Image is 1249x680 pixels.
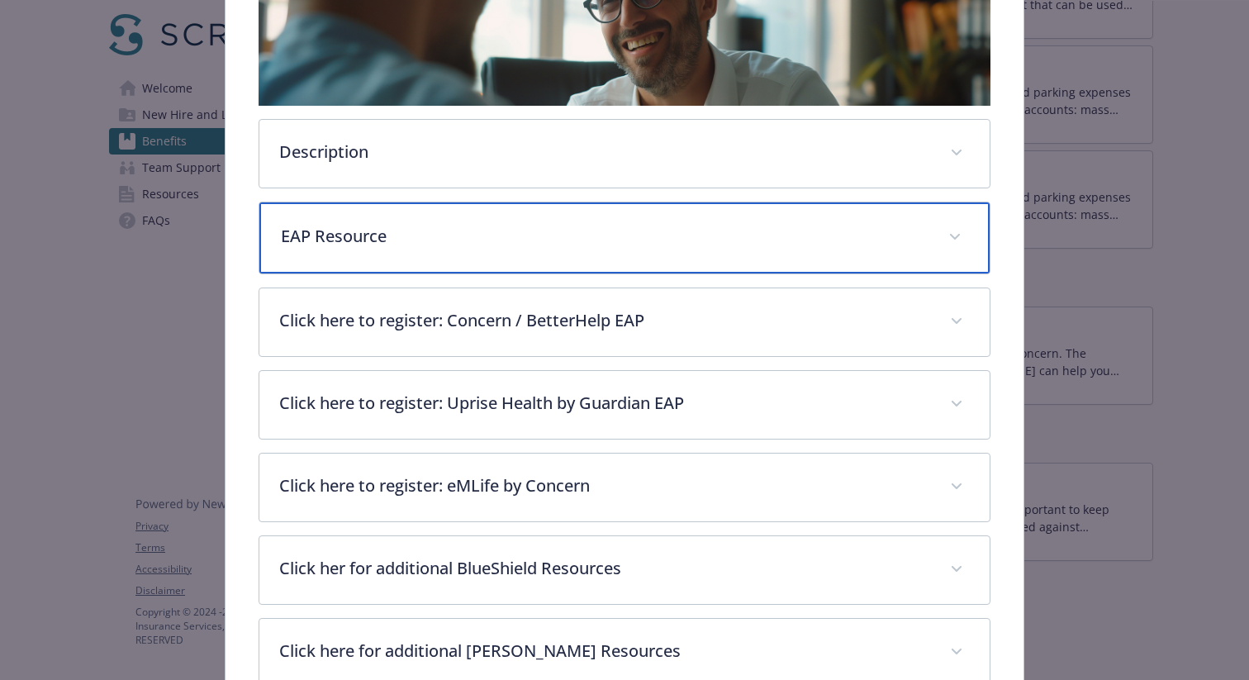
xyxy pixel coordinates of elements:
p: Click here to register: Uprise Health by Guardian EAP [279,391,930,416]
div: Click here to register: Concern / BetterHelp EAP [259,288,990,356]
p: Click here to register: Concern / BetterHelp EAP [279,308,930,333]
div: Click here to register: Uprise Health by Guardian EAP [259,371,990,439]
div: Click her for additional BlueShield Resources [259,536,990,604]
p: Description [279,140,930,164]
div: EAP Resource [259,202,990,273]
div: Description [259,120,990,188]
p: Click her for additional BlueShield Resources [279,556,930,581]
p: EAP Resource [281,224,928,249]
p: Click here for additional [PERSON_NAME] Resources [279,639,930,663]
p: Click here to register: eMLife by Concern [279,473,930,498]
div: Click here to register: eMLife by Concern [259,454,990,521]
